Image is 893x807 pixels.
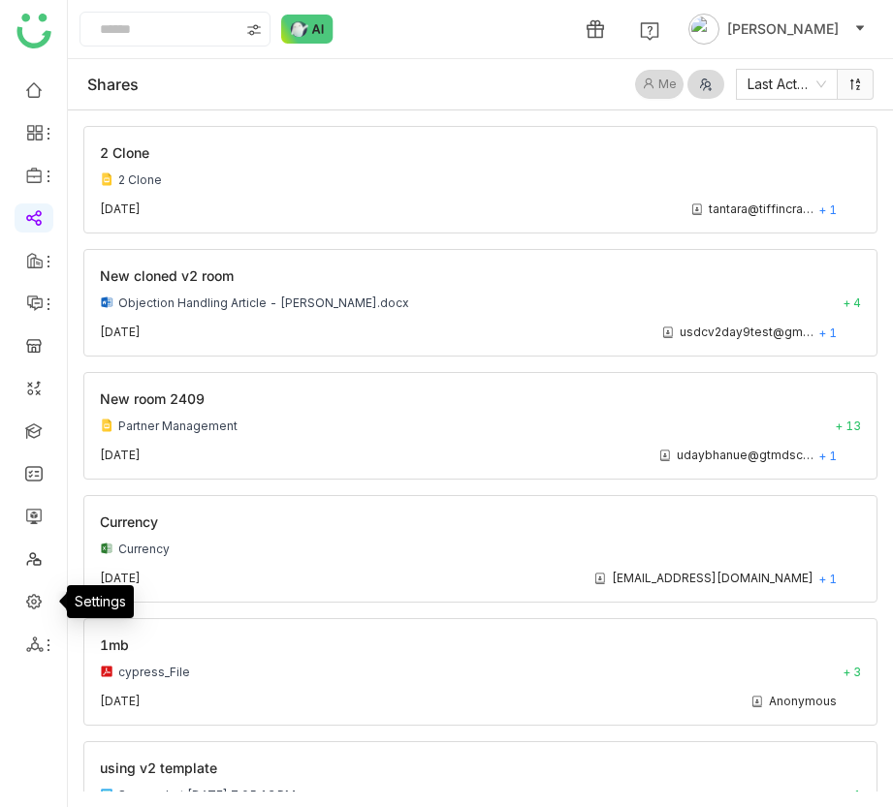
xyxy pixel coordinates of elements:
[727,18,839,40] span: [PERSON_NAME]
[100,513,158,530] span: Currency
[100,448,141,462] span: [DATE]
[843,295,861,311] span: + 4
[688,14,719,45] img: avatar
[100,694,141,708] span: [DATE]
[658,76,677,94] span: Me
[246,22,262,38] img: search-type.svg
[118,172,162,188] div: 2 Clone
[835,419,861,434] span: + 13
[100,760,217,776] span: using v2 template
[689,202,705,217] img: share-contact.svg
[100,267,234,284] span: New cloned v2 room
[100,419,113,432] img: g-ppt.svg
[118,419,238,434] div: Partner Management
[118,665,190,680] div: cypress_File
[843,665,861,680] span: + 3
[100,202,141,216] span: [DATE]
[281,15,334,44] img: ask-buddy-normal.svg
[748,70,826,99] nz-select-item: Last Activity Time
[843,788,861,803] span: + 1
[100,172,113,186] img: g-ppt.svg
[818,449,837,463] span: + 1
[87,75,139,94] div: Shares
[100,295,113,309] img: docx.svg
[677,448,813,463] div: udaybhanue@gtmdsc…
[818,202,837,217] span: + 1
[100,542,113,555] img: xlsx.svg
[680,325,813,340] div: usdcv2day9test@gm…
[118,542,170,557] div: Currency
[100,665,113,678] img: pdf.svg
[118,295,409,311] div: Objection Handling Article - [PERSON_NAME].docx
[635,70,684,99] button: Me
[16,14,51,48] img: logo
[100,571,141,585] span: [DATE]
[100,636,129,653] span: 1mb
[118,788,296,803] div: Screenshot [DATE] 7.05.13 PM
[657,448,673,463] img: share-contact.svg
[709,202,813,217] div: tantara@tiffincra…
[67,585,134,618] div: Settings
[612,571,813,586] div: [EMAIL_ADDRESS][DOMAIN_NAME]
[640,21,659,41] img: help.svg
[685,14,870,45] button: [PERSON_NAME]
[818,326,837,340] span: + 1
[769,694,837,709] div: Anonymous
[100,325,141,339] span: [DATE]
[749,694,765,709] img: share-contact.svg
[100,144,149,161] span: 2 Clone
[660,325,676,340] img: share-contact.svg
[100,788,113,801] img: png.svg
[100,390,205,407] span: New room 2409
[592,571,608,586] img: share-contact.svg
[818,572,837,586] span: + 1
